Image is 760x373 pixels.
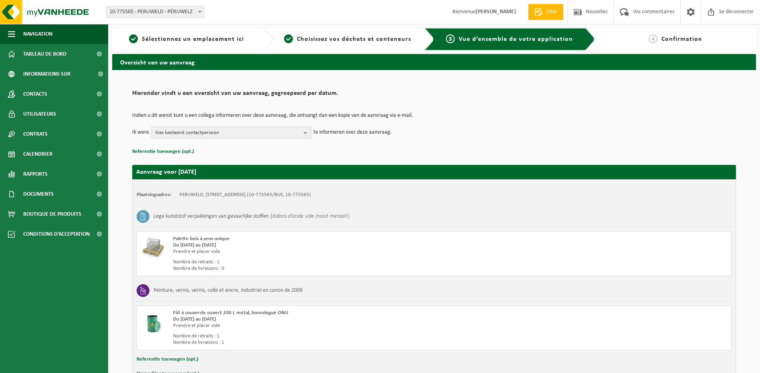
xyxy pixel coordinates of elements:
[132,126,149,138] p: Ik wens
[173,317,216,322] strong: Du [DATE] au [DATE]
[23,144,52,164] span: Calendrier
[112,54,756,70] h2: Overzicht van uw aanvraag
[284,34,293,43] span: 2
[23,24,52,44] span: Navigation
[23,184,54,204] span: Documents
[23,204,81,224] span: Boutique de produits
[173,265,466,272] div: Nombre de livraisons : 0
[23,64,93,84] span: Informations sur l’entreprise
[23,104,56,124] span: Utilisateurs
[137,192,171,197] strong: Plaatsingsadres:
[106,6,204,18] span: 10-775565 - PERUWELD - PÉRUWELZ
[153,213,349,219] font: Lege kunststof verpakkingen van gevaarlijke stoffen |
[136,169,196,175] strong: Aanvraag voor [DATE]
[173,339,466,346] div: Nombre de livraisons : 1
[23,164,48,184] span: Rapports
[116,34,257,44] a: 1Sélectionnez un emplacement ici
[297,36,411,42] span: Choisissez vos déchets et conteneurs
[23,84,47,104] span: Contacts
[544,8,559,16] span: Citer
[179,192,311,198] td: PERUWELD, [STREET_ADDRESS] (10-775565/BUS, 10-775565)
[23,224,90,244] span: Conditions d’acceptation
[141,310,165,334] img: PB-OT-0200-MET-00-02.png
[272,213,349,219] i: bidons d’acide vide (nooit metaal!)
[649,34,657,43] span: 4
[23,44,67,64] span: Tableau de bord
[173,323,466,329] div: Prendre et placer vide
[137,354,198,365] button: Referentie toevoegen (opt.)
[277,34,418,44] a: 2Choisissez vos déchets et conteneurs
[173,333,466,339] div: Nombre de retraits : 1
[476,9,516,15] strong: [PERSON_NAME]
[23,124,48,144] span: Contrats
[173,310,288,315] span: Fût à couvercle ouvert 200 L métal, homologué ONU
[173,249,466,255] div: Prendre et placer vide
[459,36,573,42] span: Vue d’ensemble de votre application
[452,9,516,15] font: Bienvenue
[151,126,311,138] button: Kies bestaand contactpersoon
[132,146,194,157] button: Referentie toevoegen (opt.)
[661,36,702,42] span: Confirmation
[313,126,392,138] p: te informeren over deze aanvraag.
[155,127,300,139] span: Kies bestaand contactpersoon
[446,34,455,43] span: 3
[132,90,736,101] h2: Hieronder vindt u een overzicht van uw aanvraag, gegroepeerd per datum.
[173,236,230,241] span: Palette bois à sens unique
[153,284,303,297] h3: Peinture, vernis, vernis, colle et encre, industriel en canon de 200lt
[132,113,736,118] p: Indien u dit wenst kunt u een collega informeren over deze aanvraag, die ontvangt dan een kopie v...
[528,4,563,20] a: Citer
[4,355,134,373] iframe: chat widget
[142,36,244,42] span: Sélectionnez un emplacement ici
[173,243,216,248] strong: Du [DATE] au [DATE]
[141,236,165,260] img: LP-PA-00000-WDN-11.png
[129,34,138,43] span: 1
[173,259,466,265] div: Nombre de retraits : 1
